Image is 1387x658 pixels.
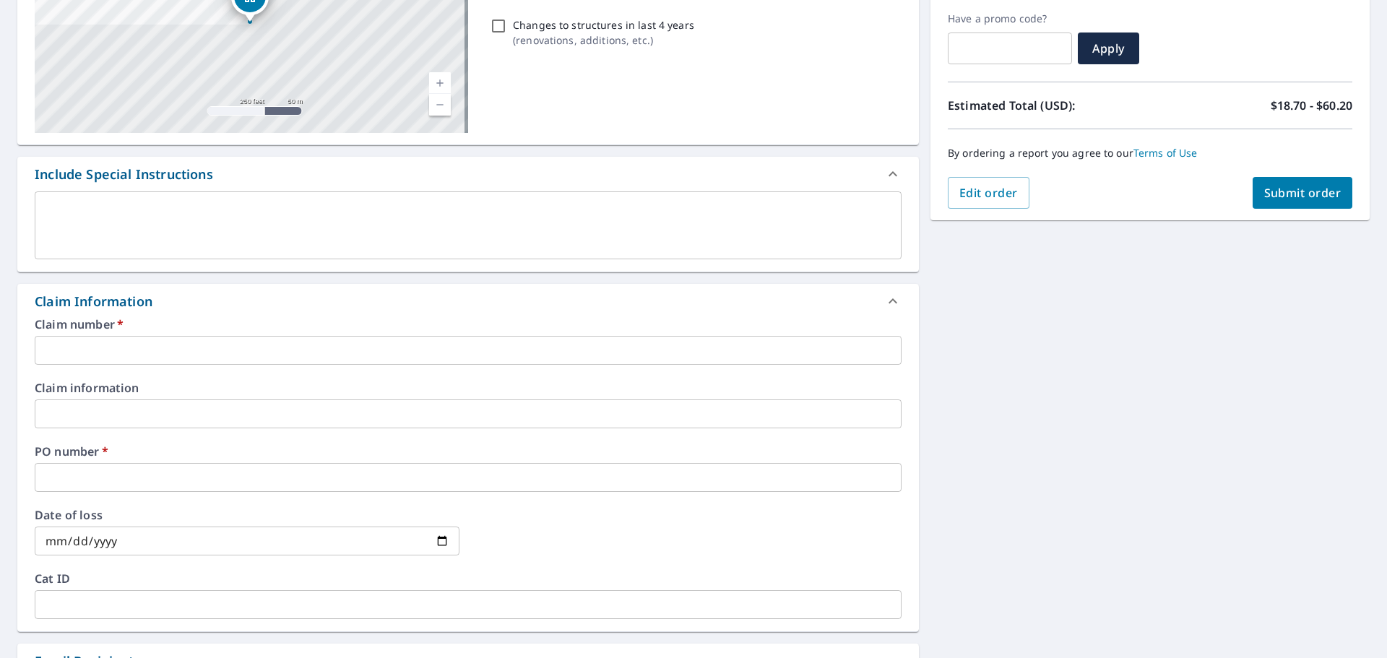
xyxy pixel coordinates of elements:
a: Current Level 17, Zoom In [429,72,451,94]
span: Submit order [1264,185,1341,201]
label: Cat ID [35,573,902,584]
div: Include Special Instructions [35,165,213,184]
label: Have a promo code? [948,12,1072,25]
button: Submit order [1253,177,1353,209]
p: $18.70 - $60.20 [1271,97,1352,114]
div: Claim Information [35,292,152,311]
button: Apply [1078,33,1139,64]
div: Claim Information [17,284,919,319]
label: PO number [35,446,902,457]
label: Claim information [35,382,902,394]
a: Terms of Use [1133,146,1198,160]
label: Claim number [35,319,902,330]
a: Current Level 17, Zoom Out [429,94,451,116]
p: By ordering a report you agree to our [948,147,1352,160]
span: Edit order [959,185,1018,201]
p: Estimated Total (USD): [948,97,1150,114]
p: Changes to structures in last 4 years [513,17,694,33]
div: Include Special Instructions [17,157,919,191]
button: Edit order [948,177,1029,209]
span: Apply [1089,40,1128,56]
p: ( renovations, additions, etc. ) [513,33,694,48]
label: Date of loss [35,509,459,521]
